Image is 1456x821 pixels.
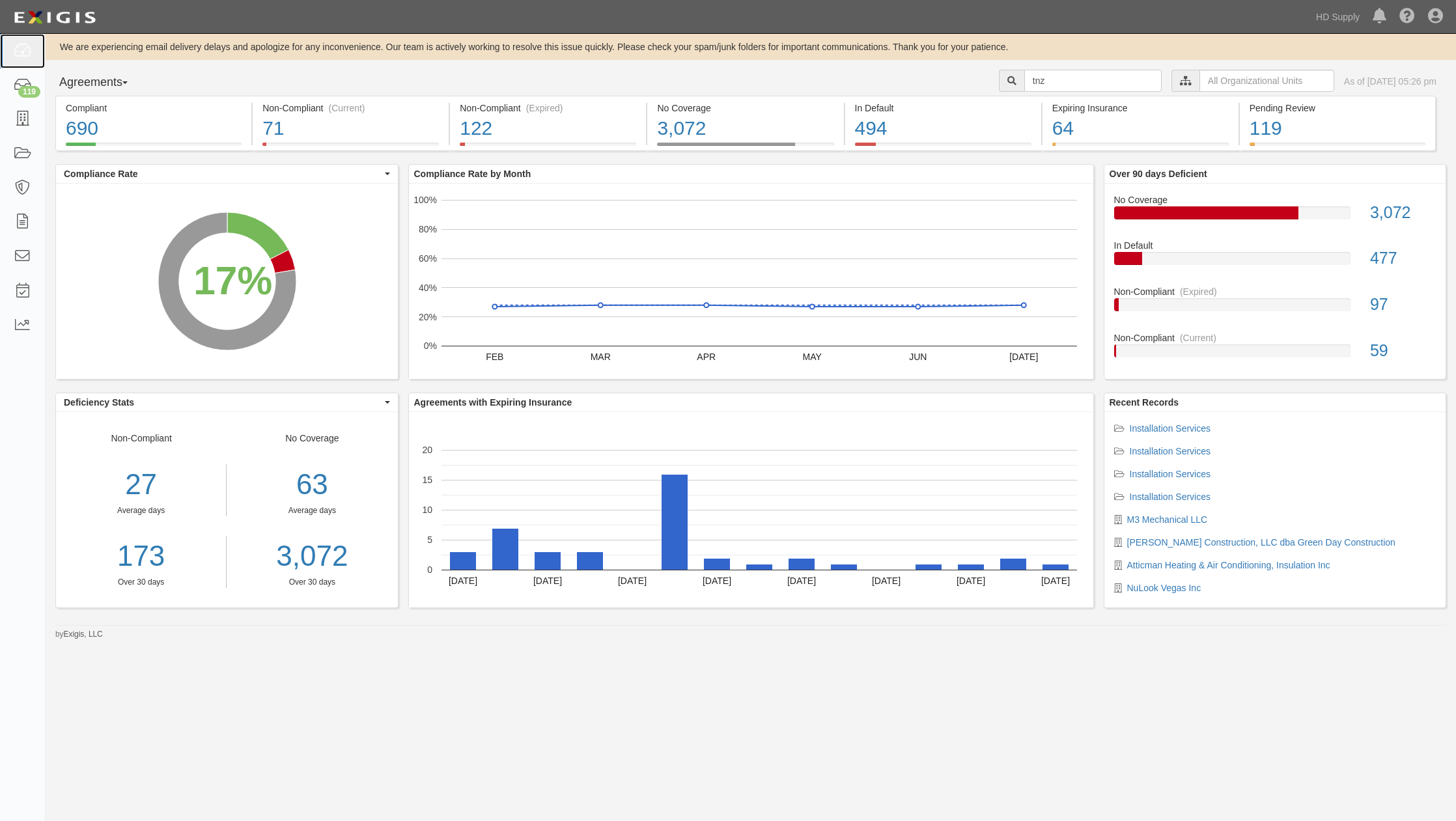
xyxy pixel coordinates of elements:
text: [DATE] [871,576,900,586]
text: [DATE] [1041,576,1069,586]
a: Non-Compliant(Expired)97 [1114,285,1436,331]
div: We are experiencing email delivery delays and apologize for any inconvenience. Our team is active... [46,40,1456,53]
span: Compliance Rate [64,167,382,180]
a: No Coverage3,072 [1114,193,1436,240]
div: No Coverage [1104,193,1446,206]
a: Atticman Heating & Air Conditioning, Insulation Inc [1127,560,1330,570]
text: 80% [418,224,436,234]
div: (Expired) [526,102,563,115]
a: Installation Services [1130,469,1211,479]
input: Search Agreements [1024,70,1162,92]
text: FEB [486,352,503,362]
div: 494 [855,115,1031,143]
div: 3,072 [657,115,833,143]
text: APR [697,352,716,362]
span: Deficiency Stats [64,396,382,409]
a: Installation Services [1130,492,1211,502]
div: 690 [66,115,242,143]
div: 97 [1360,293,1446,316]
text: [DATE] [617,576,646,586]
text: [DATE] [448,576,477,586]
a: Installation Services [1130,423,1211,434]
text: 0 [427,564,432,575]
div: 477 [1360,247,1446,270]
button: Deficiency Stats [56,393,398,411]
a: Non-Compliant(Current)71 [253,143,449,153]
text: MAY [802,352,822,362]
div: Non-Compliant (Expired) [460,102,636,115]
div: As of [DATE] 05:26 pm [1344,75,1436,88]
text: 20% [418,311,436,322]
a: Non-Compliant(Current)59 [1114,331,1436,368]
div: 3,072 [1360,201,1446,225]
b: Agreements with Expiring Insurance [414,397,572,408]
div: Over 30 days [236,577,387,588]
div: Over 30 days [56,577,226,588]
small: by [55,629,103,640]
text: 0% [423,341,436,351]
text: [DATE] [702,576,731,586]
a: M3 Mechanical LLC [1127,514,1208,525]
a: No Coverage3,072 [647,143,843,153]
button: Compliance Rate [56,165,398,183]
div: 119 [18,86,40,98]
a: Compliant690 [55,143,251,153]
div: Average days [236,505,387,516]
text: 60% [418,253,436,264]
b: Recent Records [1110,397,1179,408]
div: 17% [193,253,272,309]
a: [PERSON_NAME] Construction, LLC dba Green Day Construction [1127,537,1395,548]
b: Compliance Rate by Month [414,169,531,179]
text: [DATE] [1009,352,1038,362]
text: 40% [418,283,436,293]
div: Pending Review [1250,102,1425,115]
a: Expiring Insurance64 [1043,143,1239,153]
text: [DATE] [956,576,985,586]
div: (Current) [329,102,365,115]
div: In Default [855,102,1031,115]
text: 5 [427,535,432,545]
div: 71 [262,115,439,143]
i: Help Center - Complianz [1399,9,1415,25]
text: 15 [422,475,432,485]
div: Non-Compliant (Current) [262,102,439,115]
text: 10 [422,505,432,515]
a: 173 [56,536,226,577]
div: 63 [236,464,387,505]
svg: A chart. [409,184,1093,379]
svg: A chart. [409,412,1093,607]
div: 64 [1052,115,1229,143]
div: 119 [1250,115,1425,143]
div: Non-Compliant [56,432,227,588]
text: 100% [413,195,437,205]
div: In Default [1104,239,1446,252]
div: (Expired) [1180,285,1217,298]
a: NuLook Vegas Inc [1127,583,1201,593]
div: 122 [460,115,636,143]
text: [DATE] [533,576,561,586]
a: In Default494 [845,143,1041,153]
div: No Coverage [227,432,397,588]
div: (Current) [1180,331,1216,344]
div: Compliant [66,102,242,115]
div: Non-Compliant [1104,331,1446,344]
div: 27 [56,464,226,505]
text: MAR [590,352,610,362]
div: Non-Compliant [1104,285,1446,298]
a: HD Supply [1309,4,1366,30]
input: All Organizational Units [1199,70,1334,92]
div: 3,072 [236,536,387,577]
b: Over 90 days Deficient [1110,169,1207,179]
a: Pending Review119 [1240,143,1436,153]
div: 59 [1360,339,1446,363]
a: Installation Services [1130,446,1211,456]
text: 20 [422,445,432,455]
a: Exigis, LLC [64,630,103,639]
button: Agreements [55,70,153,96]
text: [DATE] [787,576,815,586]
a: Non-Compliant(Expired)122 [450,143,646,153]
svg: A chart. [56,184,398,379]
